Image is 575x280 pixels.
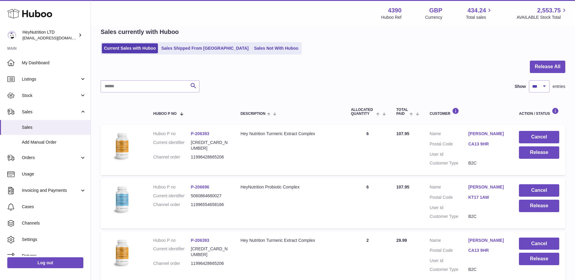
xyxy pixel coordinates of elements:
a: P-206393 [191,238,209,243]
button: Release All [530,61,565,73]
span: [EMAIL_ADDRESS][DOMAIN_NAME] [22,35,89,40]
dt: Huboo P no [153,238,191,243]
dt: Customer Type [430,267,468,272]
dt: Channel order [153,261,191,266]
dt: Postal Code [430,248,468,255]
div: Customer [430,108,507,116]
dt: Channel order [153,154,191,160]
dd: [CREDIT_CARD_NUMBER] [191,140,229,151]
img: internalAdmin-4390@internal.huboo.com [7,31,16,40]
span: Orders [22,155,80,161]
dd: B2C [468,267,507,272]
img: 43901725567759.jpeg [107,238,137,268]
span: My Dashboard [22,60,86,66]
span: Sales [22,109,80,115]
strong: GBP [429,6,442,15]
a: [PERSON_NAME] [468,131,507,137]
a: KT17 1AW [468,195,507,200]
a: P-206696 [191,185,209,189]
span: Add Manual Order [22,139,86,145]
span: 2,553.75 [537,6,561,15]
dd: B2C [468,214,507,219]
dt: Channel order [153,202,191,208]
span: 107.95 [396,131,410,136]
dt: Current identifier [153,246,191,258]
a: Sales Shipped From [GEOGRAPHIC_DATA] [159,43,251,53]
button: Cancel [519,184,559,197]
strong: 4390 [388,6,402,15]
span: Huboo P no [153,112,177,116]
button: Release [519,200,559,212]
a: [PERSON_NAME] [468,238,507,243]
div: HeyNutrition Probiotic Complex [241,184,339,190]
a: Log out [7,257,83,268]
dt: User Id [430,258,468,264]
span: Description [241,112,266,116]
dt: User Id [430,205,468,211]
span: Listings [22,76,80,82]
a: CA13 9HR [468,248,507,253]
dd: 11996554658166 [191,202,229,208]
span: Stock [22,93,80,98]
a: 2,553.75 AVAILABLE Stock Total [516,6,568,20]
span: Returns [22,253,86,259]
dt: Postal Code [430,141,468,148]
dt: Name [430,238,468,245]
button: Cancel [519,238,559,250]
dt: Name [430,131,468,138]
dd: B2C [468,160,507,166]
a: [PERSON_NAME] [468,184,507,190]
dt: Postal Code [430,195,468,202]
div: Hey Nutrition Turmeric Extract Complex [241,131,339,137]
span: Usage [22,171,86,177]
span: Channels [22,220,86,226]
img: 43901725567703.jpeg [107,184,137,215]
dt: Huboo P no [153,131,191,137]
dt: User Id [430,152,468,157]
label: Show [515,84,526,89]
span: Total paid [396,108,408,116]
span: Invoicing and Payments [22,188,80,193]
button: Release [519,253,559,265]
a: CA13 9HR [468,141,507,147]
div: Huboo Ref [381,15,402,20]
dd: 5060864680027 [191,193,229,199]
span: Sales [22,125,86,130]
div: Currency [425,15,443,20]
dt: Name [430,184,468,192]
dd: 11996428665206 [191,261,229,266]
dd: 11996428665206 [191,154,229,160]
span: 107.95 [396,185,410,189]
span: AVAILABLE Stock Total [516,15,568,20]
dt: Huboo P no [153,184,191,190]
button: Cancel [519,131,559,143]
span: Total sales [466,15,493,20]
a: 434.24 Total sales [466,6,493,20]
dt: Customer Type [430,160,468,166]
a: Sales Not With Huboo [252,43,300,53]
span: Cases [22,204,86,210]
span: entries [553,84,565,89]
div: Hey Nutrition Turmeric Extract Complex [241,238,339,243]
span: Settings [22,237,86,242]
dt: Customer Type [430,214,468,219]
a: Current Sales with Huboo [102,43,158,53]
img: 43901725567759.jpeg [107,131,137,161]
button: Release [519,146,559,159]
div: Action / Status [519,108,559,116]
span: 434.24 [467,6,486,15]
dt: Current identifier [153,193,191,199]
dt: Current identifier [153,140,191,151]
span: ALLOCATED Quantity [351,108,375,116]
h2: Sales currently with Huboo [101,28,179,36]
td: 6 [345,178,390,228]
dd: [CREDIT_CARD_NUMBER] [191,246,229,258]
div: HeyNutrition LTD [22,29,77,41]
a: P-206393 [191,131,209,136]
span: 29.99 [396,238,407,243]
td: 6 [345,125,390,175]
